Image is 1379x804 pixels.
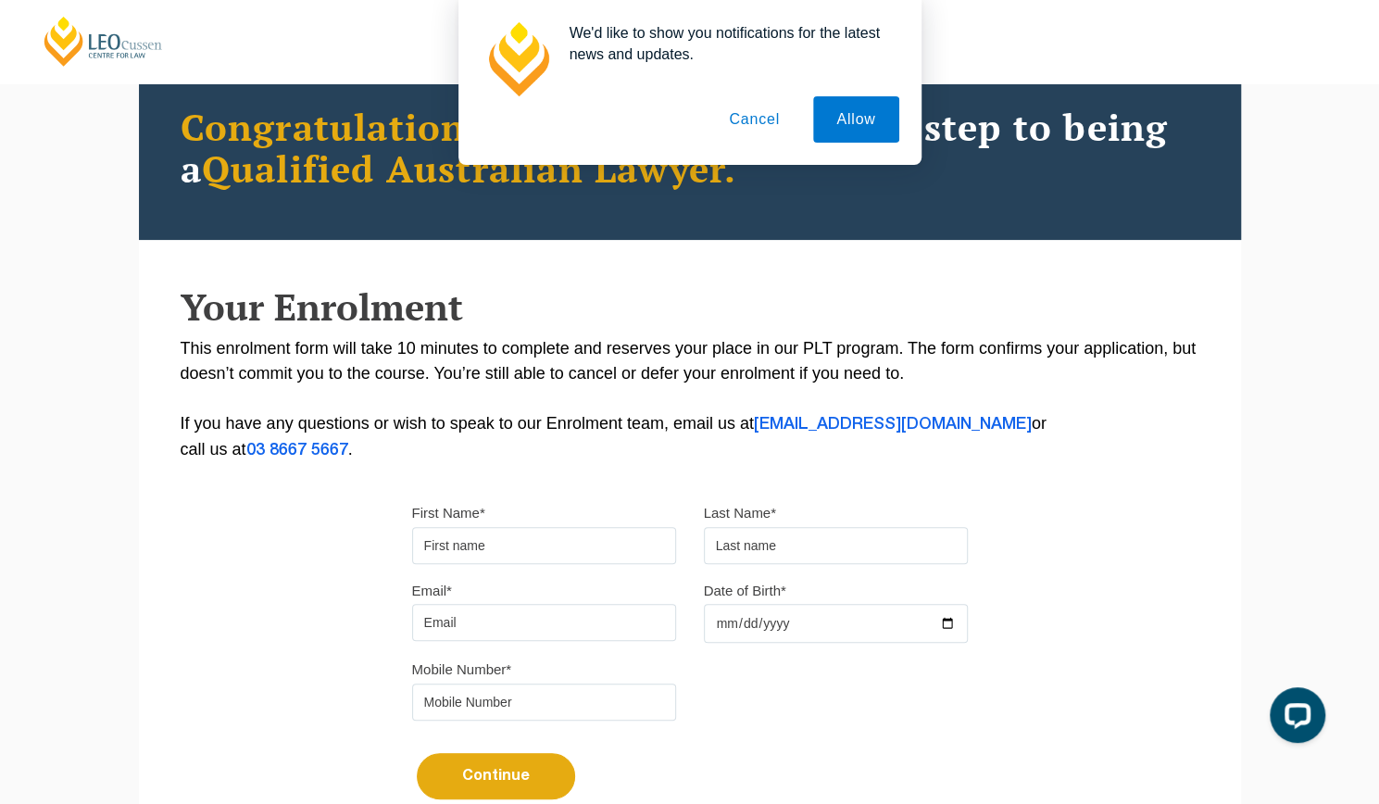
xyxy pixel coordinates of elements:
h2: You’re taking the first step to being a [181,106,1199,189]
label: Mobile Number* [412,660,512,679]
label: Email* [412,582,452,600]
label: Last Name* [704,504,776,522]
button: Allow [813,96,898,143]
iframe: LiveChat chat widget [1255,680,1333,758]
img: notification icon [481,22,555,96]
div: We'd like to show you notifications for the latest news and updates. [555,22,899,65]
span: Qualified Australian Lawyer. [202,144,737,193]
label: Date of Birth* [704,582,786,600]
input: First name [412,527,676,564]
a: [EMAIL_ADDRESS][DOMAIN_NAME] [754,417,1032,432]
input: Last name [704,527,968,564]
label: First Name* [412,504,485,522]
button: Cancel [706,96,803,143]
h2: Your Enrolment [181,286,1199,327]
a: 03 8667 5667 [246,443,348,458]
input: Email [412,604,676,641]
p: This enrolment form will take 10 minutes to complete and reserves your place in our PLT program. ... [181,336,1199,463]
input: Mobile Number [412,684,676,721]
button: Continue [417,753,575,799]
